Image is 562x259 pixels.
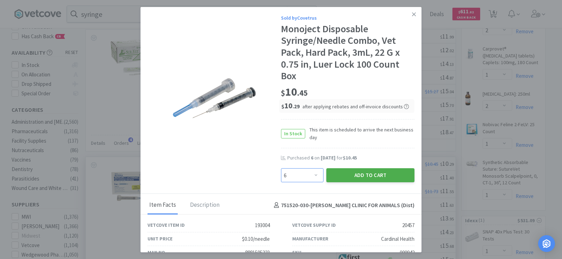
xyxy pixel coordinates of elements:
[292,248,301,256] div: SKU
[321,155,335,161] span: [DATE]
[292,221,336,229] div: Vetcove Supply ID
[305,126,414,142] span: This item is scheduled to arrive the next business day
[170,54,258,142] img: da6956767185411290796ba4673c3670_20457.png
[343,155,357,161] span: $10.45
[311,155,313,161] span: 6
[281,85,308,99] span: 10
[281,88,285,98] span: $
[326,168,414,182] button: Add to Cart
[148,197,178,214] div: Item Facts
[148,248,166,256] div: Man No.
[293,103,300,110] span: . 29
[538,235,555,252] div: Open Intercom Messenger
[281,23,414,82] div: Monoject Disposable Syringe/Needle Combo, Vet Pack, Hard Pack, 3mL, 22 G x 0.75 in, Luer Lock 100...
[255,221,270,230] div: 193004
[281,103,284,110] span: $
[281,14,414,22] div: Sold by Covetrus
[302,103,409,110] span: after applying rebates and off-invoice discounts
[271,201,414,210] h4: 751520-030 - [PERSON_NAME] CLINIC FOR ANIMALS (Dist)
[292,235,328,243] div: Manufacturer
[402,221,414,230] div: 20457
[281,129,305,138] span: In Stock
[400,248,414,257] div: 009942
[148,235,172,243] div: Unit Price
[281,101,300,110] span: 10
[297,88,308,98] span: . 45
[242,235,270,243] div: $0.10/needle
[148,221,185,229] div: Vetcove Item ID
[381,235,414,243] div: Cardinal Health
[287,155,414,162] div: Purchased on for
[188,197,221,214] div: Description
[245,248,270,257] div: 8881505223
